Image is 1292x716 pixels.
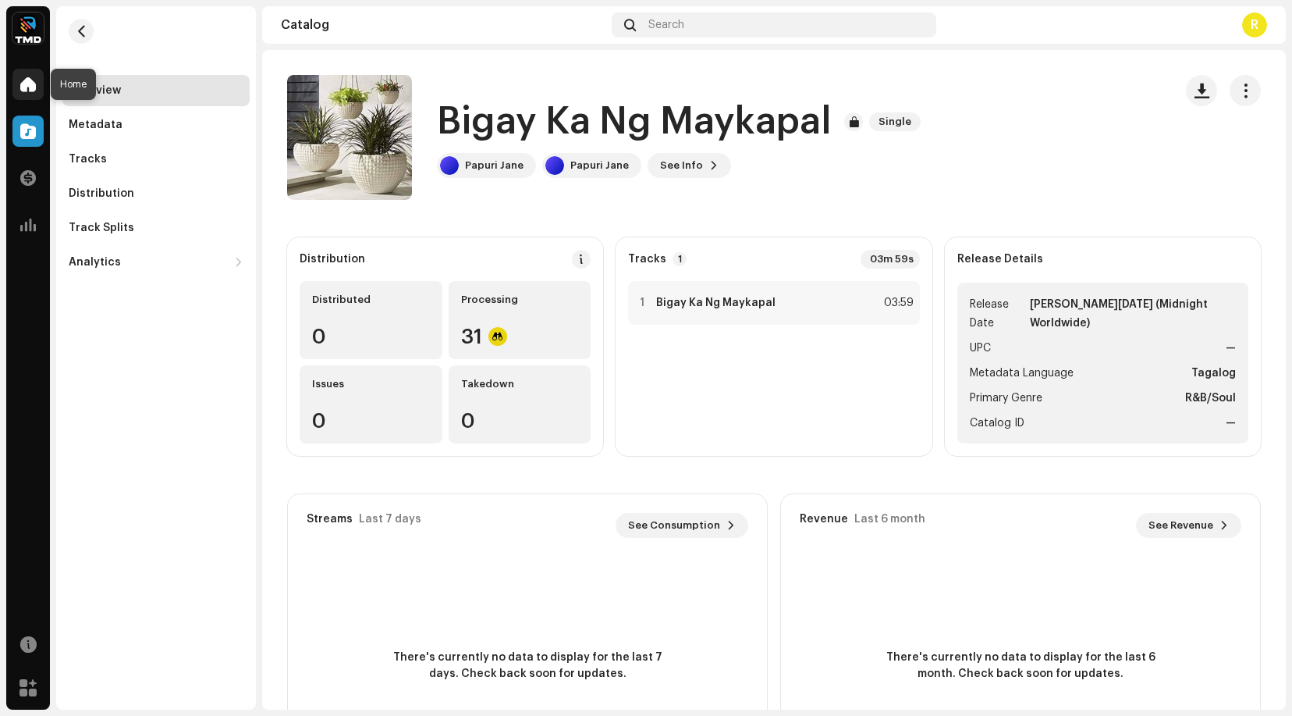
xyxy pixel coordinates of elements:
span: Primary Genre [970,389,1042,408]
div: Overview [69,84,121,97]
re-m-nav-item: Metadata [62,109,250,141]
div: Issues [312,378,430,390]
div: Revenue [800,513,848,525]
div: Processing [461,294,579,306]
span: Metadata Language [970,364,1074,383]
span: Search [648,19,684,31]
h1: Bigay Ka Ng Maykapal [437,97,832,147]
div: Distribution [300,253,365,265]
div: Analytics [69,256,121,269]
span: Release Date [970,295,1027,333]
strong: — [1226,414,1236,433]
re-m-nav-item: Track Splits [62,212,250,244]
button: See Revenue [1136,513,1241,538]
strong: Tracks [628,253,666,265]
span: See Revenue [1148,510,1213,541]
div: Papuri Jane [465,159,524,172]
img: 622bc8f8-b98b-49b5-8c6c-3a84fb01c0a0 [12,12,44,44]
span: There's currently no data to display for the last 6 month. Check back soon for updates. [880,650,1161,682]
re-m-nav-item: Overview [62,75,250,106]
div: Track Splits [69,222,134,234]
p-badge: 1 [673,252,687,266]
div: Catalog [281,19,605,31]
div: Takedown [461,378,579,390]
div: 03:59 [879,294,914,312]
span: See Consumption [628,510,720,541]
div: Last 6 month [854,513,925,525]
strong: — [1226,339,1236,358]
div: Metadata [69,119,122,131]
strong: [PERSON_NAME][DATE] (Midnight Worldwide) [1030,295,1236,333]
div: 03m 59s [861,250,920,269]
div: R [1242,12,1267,37]
span: See Info [660,150,703,181]
div: Distributed [312,294,430,306]
re-m-nav-dropdown: Analytics [62,247,250,278]
re-m-nav-item: Distribution [62,178,250,209]
span: There's currently no data to display for the last 7 days. Check back soon for updates. [387,650,668,682]
div: Tracks [69,153,107,166]
div: Streams [307,513,353,525]
strong: Bigay Ka Ng Maykapal [656,297,776,309]
strong: Release Details [957,253,1043,265]
button: See Info [648,153,731,178]
div: Papuri Jane [570,159,629,172]
span: Single [869,112,921,131]
span: Catalog ID [970,414,1024,433]
span: UPC [970,339,991,358]
button: See Consumption [616,513,748,538]
strong: R&B/Soul [1185,389,1236,408]
div: Distribution [69,187,134,200]
re-m-nav-item: Tracks [62,144,250,175]
div: Last 7 days [359,513,421,525]
strong: Tagalog [1191,364,1236,383]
